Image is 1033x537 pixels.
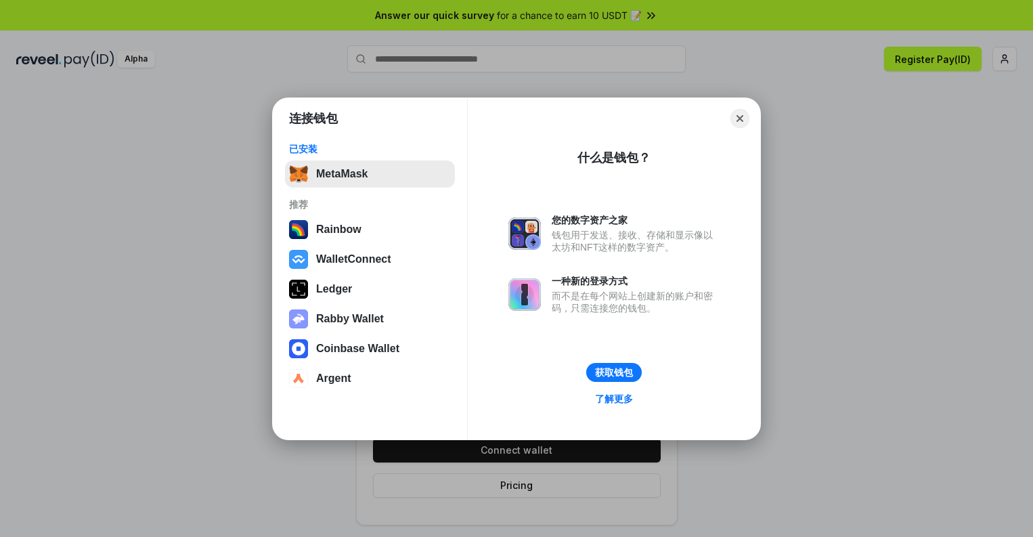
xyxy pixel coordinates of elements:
a: 了解更多 [587,390,641,408]
img: svg+xml,%3Csvg%20width%3D%2228%22%20height%3D%2228%22%20viewBox%3D%220%200%2028%2028%22%20fill%3D... [289,339,308,358]
img: svg+xml,%3Csvg%20xmlns%3D%22http%3A%2F%2Fwww.w3.org%2F2000%2Fsvg%22%20width%3D%2228%22%20height%3... [289,280,308,299]
div: 钱包用于发送、接收、存储和显示像以太坊和NFT这样的数字资产。 [552,229,720,253]
div: 了解更多 [595,393,633,405]
img: svg+xml,%3Csvg%20width%3D%22120%22%20height%3D%22120%22%20viewBox%3D%220%200%20120%20120%22%20fil... [289,220,308,239]
div: Rabby Wallet [316,313,384,325]
button: WalletConnect [285,246,455,273]
img: svg+xml,%3Csvg%20width%3D%2228%22%20height%3D%2228%22%20viewBox%3D%220%200%2028%2028%22%20fill%3D... [289,250,308,269]
button: Rabby Wallet [285,305,455,332]
div: Ledger [316,283,352,295]
img: svg+xml,%3Csvg%20width%3D%2228%22%20height%3D%2228%22%20viewBox%3D%220%200%2028%2028%22%20fill%3D... [289,369,308,388]
button: Close [730,109,749,128]
h1: 连接钱包 [289,110,338,127]
button: MetaMask [285,160,455,188]
div: WalletConnect [316,253,391,265]
div: 而不是在每个网站上创建新的账户和密码，只需连接您的钱包。 [552,290,720,314]
button: Argent [285,365,455,392]
button: Coinbase Wallet [285,335,455,362]
div: 推荐 [289,198,451,211]
img: svg+xml,%3Csvg%20fill%3D%22none%22%20height%3D%2233%22%20viewBox%3D%220%200%2035%2033%22%20width%... [289,165,308,184]
button: 获取钱包 [586,363,642,382]
div: Argent [316,372,351,385]
div: MetaMask [316,168,368,180]
div: 获取钱包 [595,366,633,379]
button: Rainbow [285,216,455,243]
div: 什么是钱包？ [577,150,651,166]
img: svg+xml,%3Csvg%20xmlns%3D%22http%3A%2F%2Fwww.w3.org%2F2000%2Fsvg%22%20fill%3D%22none%22%20viewBox... [289,309,308,328]
img: svg+xml,%3Csvg%20xmlns%3D%22http%3A%2F%2Fwww.w3.org%2F2000%2Fsvg%22%20fill%3D%22none%22%20viewBox... [508,278,541,311]
div: 一种新的登录方式 [552,275,720,287]
div: 您的数字资产之家 [552,214,720,226]
div: 已安装 [289,143,451,155]
div: Rainbow [316,223,361,236]
button: Ledger [285,276,455,303]
div: Coinbase Wallet [316,343,399,355]
img: svg+xml,%3Csvg%20xmlns%3D%22http%3A%2F%2Fwww.w3.org%2F2000%2Fsvg%22%20fill%3D%22none%22%20viewBox... [508,217,541,250]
